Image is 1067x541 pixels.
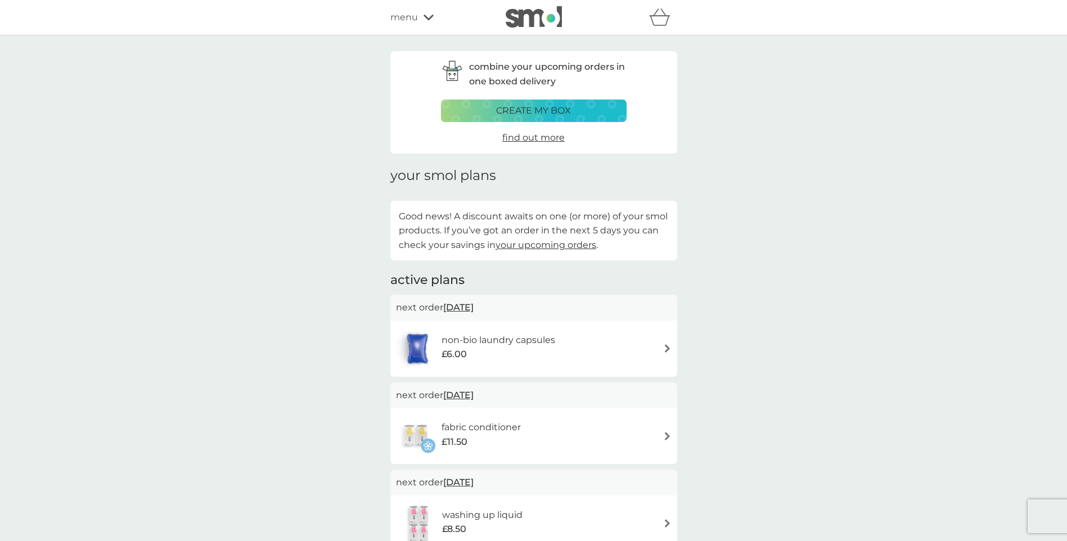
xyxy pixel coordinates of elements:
[663,344,672,353] img: arrow right
[390,272,677,289] h2: active plans
[442,508,523,522] h6: washing up liquid
[469,60,627,88] p: combine your upcoming orders in one boxed delivery
[390,168,677,184] h1: your smol plans
[390,10,418,25] span: menu
[396,388,672,403] p: next order
[502,132,565,143] span: find out more
[502,130,565,145] a: find out more
[663,519,672,528] img: arrow right
[442,522,466,537] span: £8.50
[442,435,467,449] span: £11.50
[442,347,467,362] span: £6.00
[496,103,571,118] p: create my box
[442,420,521,435] h6: fabric conditioner
[441,100,627,122] button: create my box
[396,300,672,315] p: next order
[443,384,474,406] span: [DATE]
[442,333,555,348] h6: non-bio laundry capsules
[663,432,672,440] img: arrow right
[443,296,474,318] span: [DATE]
[396,475,672,490] p: next order
[443,471,474,493] span: [DATE]
[496,240,596,250] a: your upcoming orders
[399,209,669,253] p: Good news! A discount awaits on one (or more) of your smol products. If you’ve got an order in th...
[506,6,562,28] img: smol
[396,416,435,456] img: fabric conditioner
[649,6,677,29] div: basket
[396,329,439,368] img: non-bio laundry capsules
